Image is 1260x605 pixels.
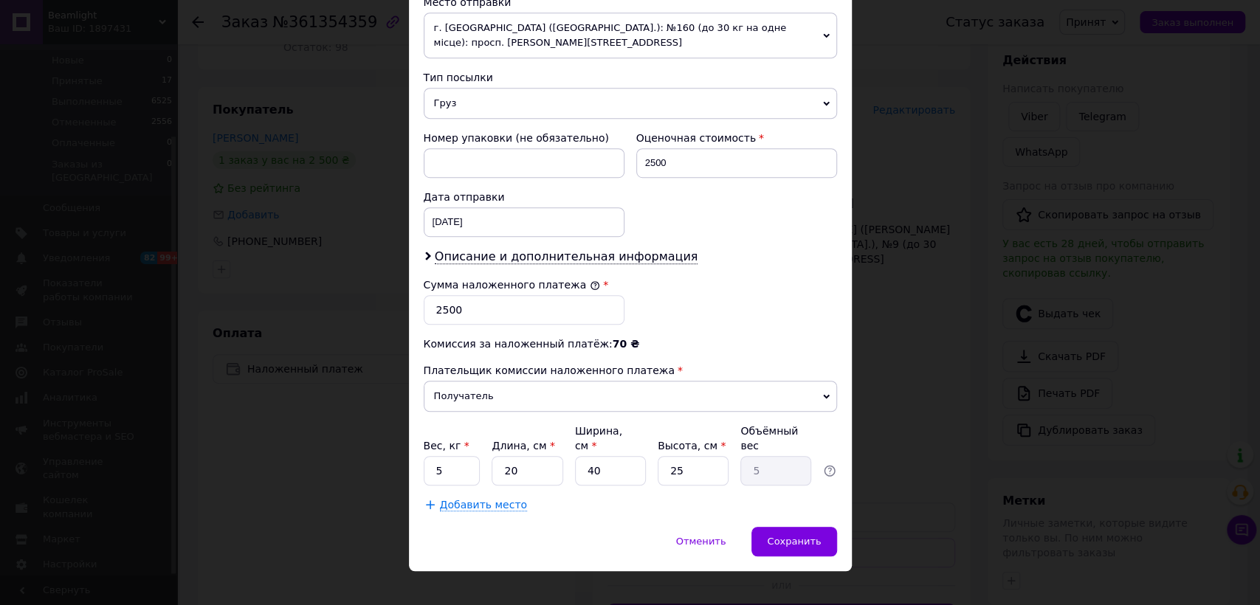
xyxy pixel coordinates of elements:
span: Груз [424,88,837,119]
label: Длина, см [492,440,554,452]
label: Ширина, см [575,425,622,452]
span: Получатель [424,381,837,412]
span: Добавить место [440,499,528,511]
div: Объёмный вес [740,423,811,453]
label: Вес, кг [424,440,469,452]
div: Комиссия за наложенный платёж: [424,336,837,351]
span: 70 ₴ [613,338,639,350]
span: Отменить [676,536,726,547]
span: Плательщик комиссии наложенного платежа [424,364,675,376]
label: Высота, см [658,440,726,452]
div: Дата отправки [424,190,624,204]
div: Оценочная стоимость [636,131,837,145]
span: Сохранить [767,536,821,547]
span: Тип посылки [424,72,493,83]
div: Номер упаковки (не обязательно) [424,131,624,145]
span: г. [GEOGRAPHIC_DATA] ([GEOGRAPHIC_DATA].): №160 (до 30 кг на одне місце): просп. [PERSON_NAME][ST... [424,13,837,58]
label: Сумма наложенного платежа [424,279,600,291]
span: Описание и дополнительная информация [435,249,698,264]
